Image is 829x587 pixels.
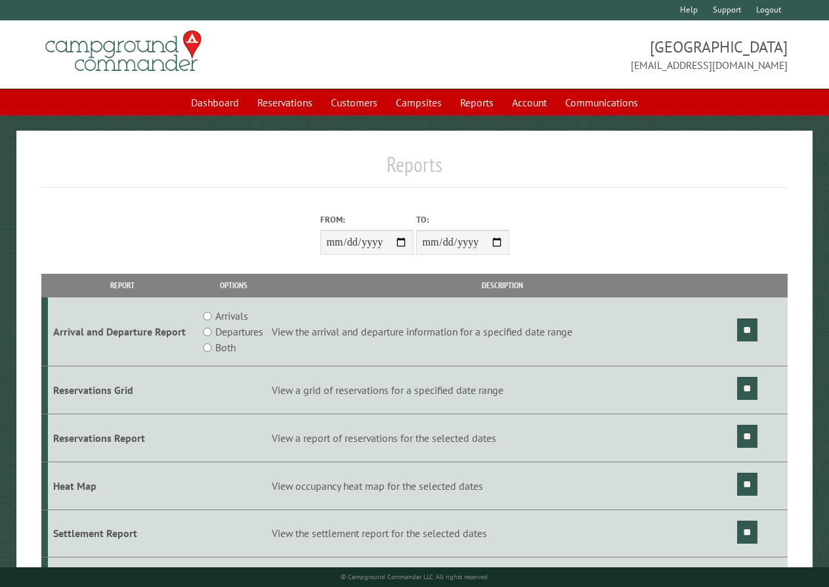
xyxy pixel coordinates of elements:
span: [GEOGRAPHIC_DATA] [EMAIL_ADDRESS][DOMAIN_NAME] [415,36,788,73]
a: Account [504,90,555,115]
a: Campsites [388,90,450,115]
td: Reservations Grid [48,366,198,414]
td: View the arrival and departure information for a specified date range [270,297,735,366]
small: © Campground Commander LLC. All rights reserved. [341,573,489,581]
h1: Reports [41,152,788,188]
td: View a report of reservations for the selected dates [270,414,735,462]
th: Report [48,274,198,297]
td: Arrival and Departure Report [48,297,198,366]
a: Reports [452,90,501,115]
td: View a grid of reservations for a specified date range [270,366,735,414]
a: Reservations [249,90,320,115]
label: Arrivals [215,308,248,324]
th: Description [270,274,735,297]
td: Reservations Report [48,414,198,462]
td: View occupancy heat map for the selected dates [270,462,735,510]
td: Settlement Report [48,510,198,557]
a: Communications [557,90,646,115]
a: Customers [323,90,385,115]
label: From: [320,213,414,226]
td: View the settlement report for the selected dates [270,510,735,557]
a: Dashboard [183,90,247,115]
td: Heat Map [48,462,198,510]
label: Both [215,339,236,355]
label: Departures [215,324,263,339]
th: Options [198,274,270,297]
img: Campground Commander [41,26,205,77]
label: To: [416,213,509,226]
